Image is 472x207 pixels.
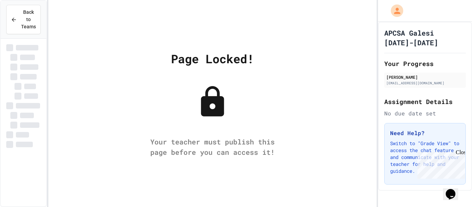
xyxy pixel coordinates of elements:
button: Back to Teams [6,5,41,34]
iframe: chat widget [415,149,465,179]
h3: Need Help? [390,129,460,137]
div: Page Locked! [171,50,254,67]
iframe: chat widget [443,179,465,200]
div: [PERSON_NAME] [386,74,464,80]
h1: APCSA Galesi [DATE]-[DATE] [384,28,466,47]
p: Switch to "Grade View" to access the chat feature and communicate with your teacher for help and ... [390,140,460,175]
div: Chat with us now!Close [3,3,48,44]
div: No due date set [384,109,466,117]
h2: Your Progress [384,59,466,68]
div: [EMAIL_ADDRESS][DOMAIN_NAME] [386,81,464,86]
h2: Assignment Details [384,97,466,106]
span: Back to Teams [21,9,36,30]
div: My Account [384,3,405,19]
div: Your teacher must publish this page before you can access it! [143,137,282,157]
